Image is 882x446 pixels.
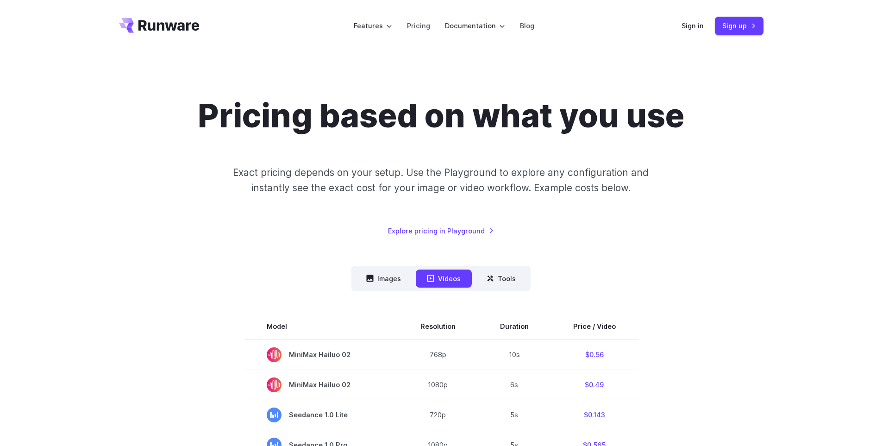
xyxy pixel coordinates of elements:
[407,20,430,31] a: Pricing
[416,270,472,288] button: Videos
[215,165,666,196] p: Exact pricing depends on your setup. Use the Playground to explore any configuration and instantl...
[198,96,684,135] h1: Pricing based on what you use
[682,20,704,31] a: Sign in
[398,314,478,339] th: Resolution
[478,339,551,370] td: 10s
[445,20,505,31] label: Documentation
[244,314,398,339] th: Model
[398,400,478,430] td: 720p
[551,400,638,430] td: $0.143
[267,347,376,362] span: MiniMax Hailuo 02
[355,270,412,288] button: Images
[475,270,527,288] button: Tools
[520,20,534,31] a: Blog
[388,226,494,236] a: Explore pricing in Playground
[478,400,551,430] td: 5s
[398,370,478,400] td: 1080p
[267,408,376,422] span: Seedance 1.0 Lite
[478,370,551,400] td: 6s
[119,18,200,33] a: Go to /
[715,17,763,35] a: Sign up
[398,339,478,370] td: 768p
[551,339,638,370] td: $0.56
[354,20,392,31] label: Features
[267,377,376,392] span: MiniMax Hailuo 02
[551,370,638,400] td: $0.49
[551,314,638,339] th: Price / Video
[478,314,551,339] th: Duration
